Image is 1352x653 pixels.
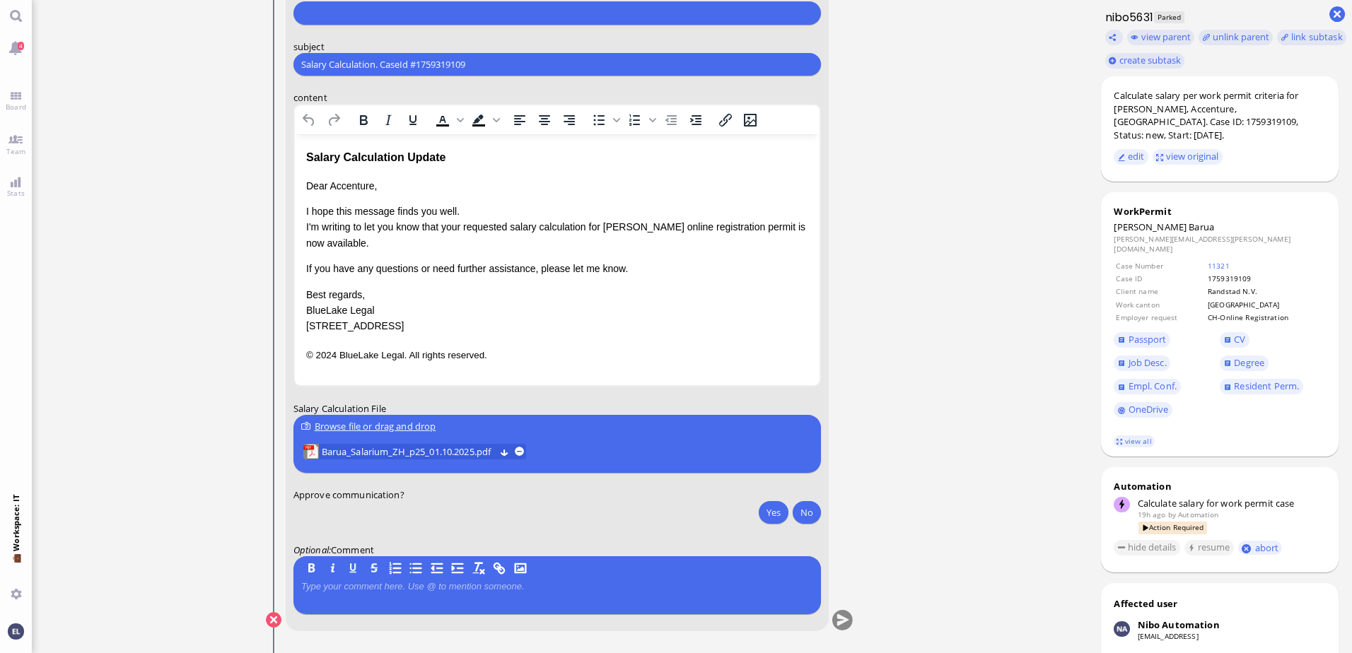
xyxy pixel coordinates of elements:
dd: [PERSON_NAME][EMAIL_ADDRESS][PERSON_NAME][DOMAIN_NAME] [1114,234,1326,254]
lob-view: Barua_Salarium_ZH_p25_01.10.2025.pdf [303,444,527,459]
div: Nibo Automation [1138,618,1220,631]
button: Yes [759,501,788,524]
span: Empl. Conf. [1129,380,1177,392]
button: Redo [322,110,346,130]
a: 11321 [1208,261,1230,271]
span: Team [3,146,30,156]
button: Undo [297,110,321,130]
button: Download Barua_Salarium_ZH_p25_01.10.2025.pdf [500,447,509,456]
span: Barua_Salarium_ZH_p25_01.10.2025.pdf [322,444,495,459]
iframe: Rich Text Area [295,134,820,385]
button: create subtask [1105,53,1185,69]
td: Employer request [1115,312,1206,323]
span: Optional [293,543,329,556]
button: Cancel [266,612,281,628]
td: CH-Online Registration [1207,312,1324,323]
td: Work canton [1115,299,1206,310]
button: Copy ticket nibo5631 link to clipboard [1105,30,1124,45]
span: Parked [1154,11,1184,23]
div: WorkPermit [1114,205,1326,218]
button: hide details [1114,540,1180,555]
button: Align right [557,110,581,130]
span: Approve communication? [293,488,404,501]
em: : [293,543,331,556]
div: Numbered list [623,110,658,130]
div: Calculate salary for work permit case [1138,497,1326,510]
td: Randstad N.V. [1207,286,1324,297]
span: Stats [4,188,28,198]
a: Job Desc. [1114,355,1170,371]
button: Insert/edit image [738,110,762,130]
button: edit [1114,149,1148,165]
a: [EMAIL_ADDRESS] [1138,631,1199,641]
span: Resident Perm. [1234,380,1299,392]
task-group-action-menu: link subtask [1277,30,1346,45]
button: S [366,560,382,576]
button: view original [1153,149,1223,165]
img: Barua_Salarium_ZH_p25_01.10.2025.pdf [303,444,319,459]
span: link subtask [1291,30,1343,43]
span: Comment [331,543,374,556]
button: Underline [401,110,425,130]
span: by [1168,510,1176,519]
td: Client name [1115,286,1206,297]
span: Barua [1189,220,1214,233]
h1: nibo5631 [1101,9,1153,25]
span: [PERSON_NAME] [1114,220,1187,233]
a: OneDrive [1114,402,1172,418]
a: View Barua_Salarium_ZH_p25_01.10.2025.pdf [322,444,495,459]
a: Degree [1220,355,1268,371]
span: 19h ago [1138,510,1166,519]
a: CV [1220,332,1249,348]
div: Bullet list [587,110,622,130]
button: unlink parent [1199,30,1274,45]
button: I [325,560,340,576]
td: 1759319109 [1207,273,1324,284]
span: 💼 Workspace: IT [11,551,21,583]
span: subject [293,40,325,53]
div: Affected user [1114,597,1177,610]
span: Salary Calculation File [293,403,386,416]
div: Calculate salary per work permit criteria for [PERSON_NAME], Accenture, [GEOGRAPHIC_DATA]. Case I... [1114,89,1326,141]
span: Job Desc. [1129,356,1167,369]
span: 4 [18,42,24,50]
div: Browse file or drag and drop [301,419,813,434]
a: Resident Perm. [1220,379,1303,394]
button: resume [1184,540,1235,555]
span: Action Required [1138,522,1207,534]
button: remove [515,447,524,456]
button: Decrease indent [659,110,683,130]
button: abort [1238,541,1283,555]
img: Nibo Automation [1114,621,1129,637]
td: [GEOGRAPHIC_DATA] [1207,299,1324,310]
button: Bold [351,110,375,130]
a: Passport [1114,332,1170,348]
button: Align left [508,110,532,130]
img: You [8,623,23,639]
div: Text color Black [431,110,466,130]
td: Case ID [1115,273,1206,284]
td: Case Number [1115,260,1206,271]
button: U [346,560,361,576]
span: CV [1234,333,1245,346]
a: Empl. Conf. [1114,379,1180,394]
span: Passport [1129,333,1167,346]
div: Automation [1114,480,1326,493]
a: view all [1114,435,1155,447]
div: Background color Black [467,110,502,130]
span: Board [2,102,30,112]
button: Insert/edit link [713,110,738,130]
span: Degree [1234,356,1264,369]
button: No [793,501,821,524]
button: Increase indent [684,110,708,130]
span: automation@bluelakelegal.com [1178,510,1218,519]
span: content [293,91,327,104]
button: view parent [1127,30,1195,45]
